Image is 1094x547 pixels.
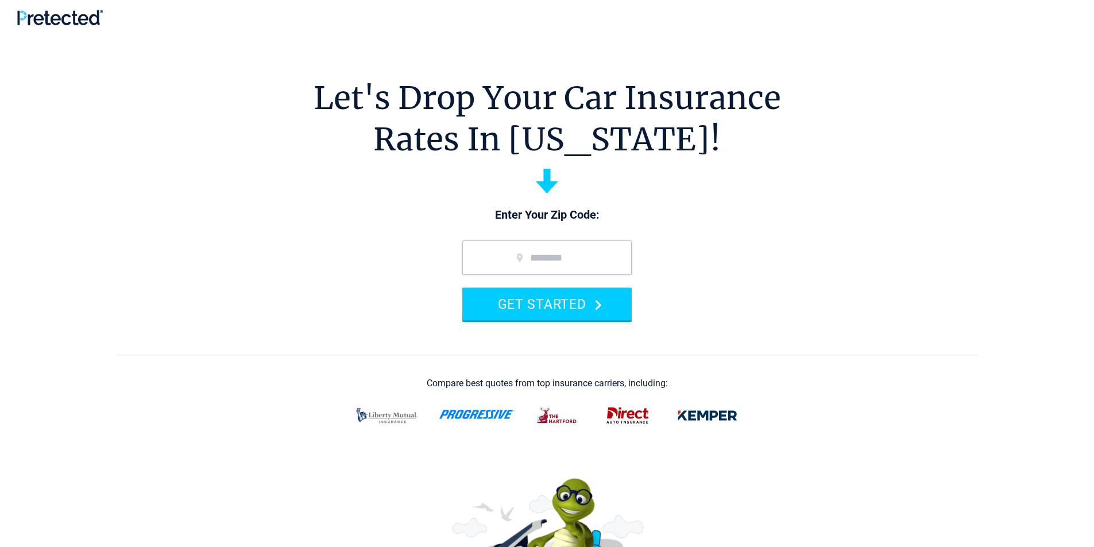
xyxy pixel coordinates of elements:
[462,288,632,320] button: GET STARTED
[451,207,643,223] p: Enter Your Zip Code:
[600,401,656,430] img: direct
[439,410,516,419] img: progressive
[529,401,586,430] img: thehartford
[314,77,781,160] h1: Let's Drop Your Car Insurance Rates In [US_STATE]!
[462,240,632,275] input: zip code
[670,401,745,430] img: kemper
[427,378,668,389] div: Compare best quotes from top insurance carriers, including:
[349,401,425,430] img: liberty
[17,10,103,25] img: Pretected Logo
